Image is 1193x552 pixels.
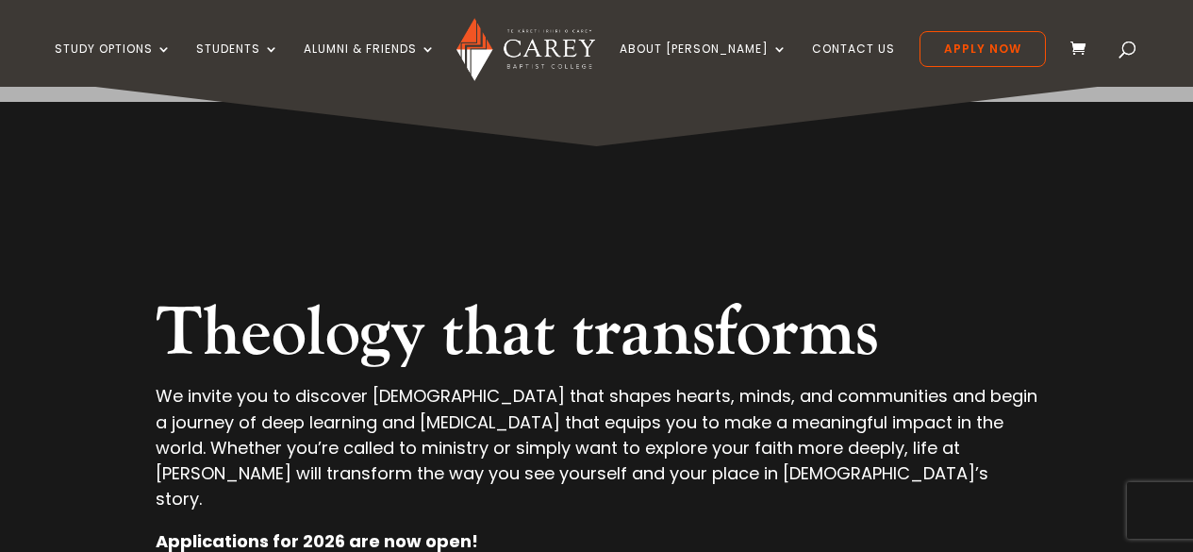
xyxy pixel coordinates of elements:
[304,42,436,87] a: Alumni & Friends
[156,293,1037,383] h2: Theology that transforms
[456,18,595,81] img: Carey Baptist College
[920,31,1046,67] a: Apply Now
[812,42,895,87] a: Contact Us
[55,42,172,87] a: Study Options
[620,42,787,87] a: About [PERSON_NAME]
[196,42,279,87] a: Students
[156,383,1037,528] p: We invite you to discover [DEMOGRAPHIC_DATA] that shapes hearts, minds, and communities and begin...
